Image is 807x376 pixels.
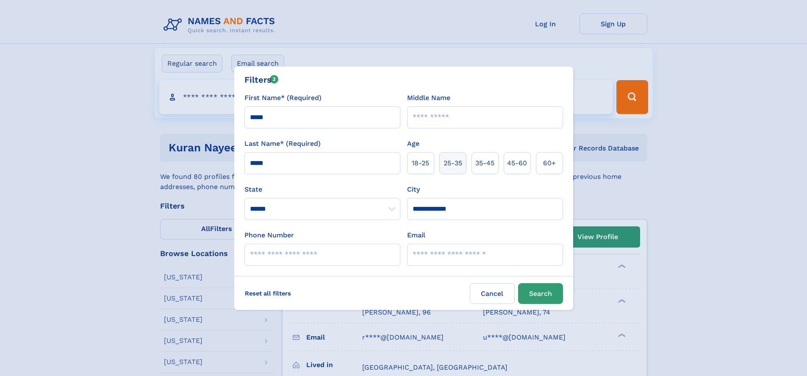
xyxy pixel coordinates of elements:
label: City [407,184,420,195]
span: 60+ [543,158,556,168]
label: Reset all filters [239,283,297,304]
div: Filters [244,73,279,86]
span: 18‑25 [412,158,429,168]
label: Phone Number [244,230,294,240]
label: First Name* (Required) [244,93,322,103]
span: 45‑60 [507,158,527,168]
label: Email [407,230,425,240]
label: Middle Name [407,93,450,103]
span: 35‑45 [475,158,494,168]
label: State [244,184,400,195]
button: Search [518,283,563,304]
label: Age [407,139,419,149]
span: 25‑35 [444,158,462,168]
label: Last Name* (Required) [244,139,321,149]
label: Cancel [470,283,515,304]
